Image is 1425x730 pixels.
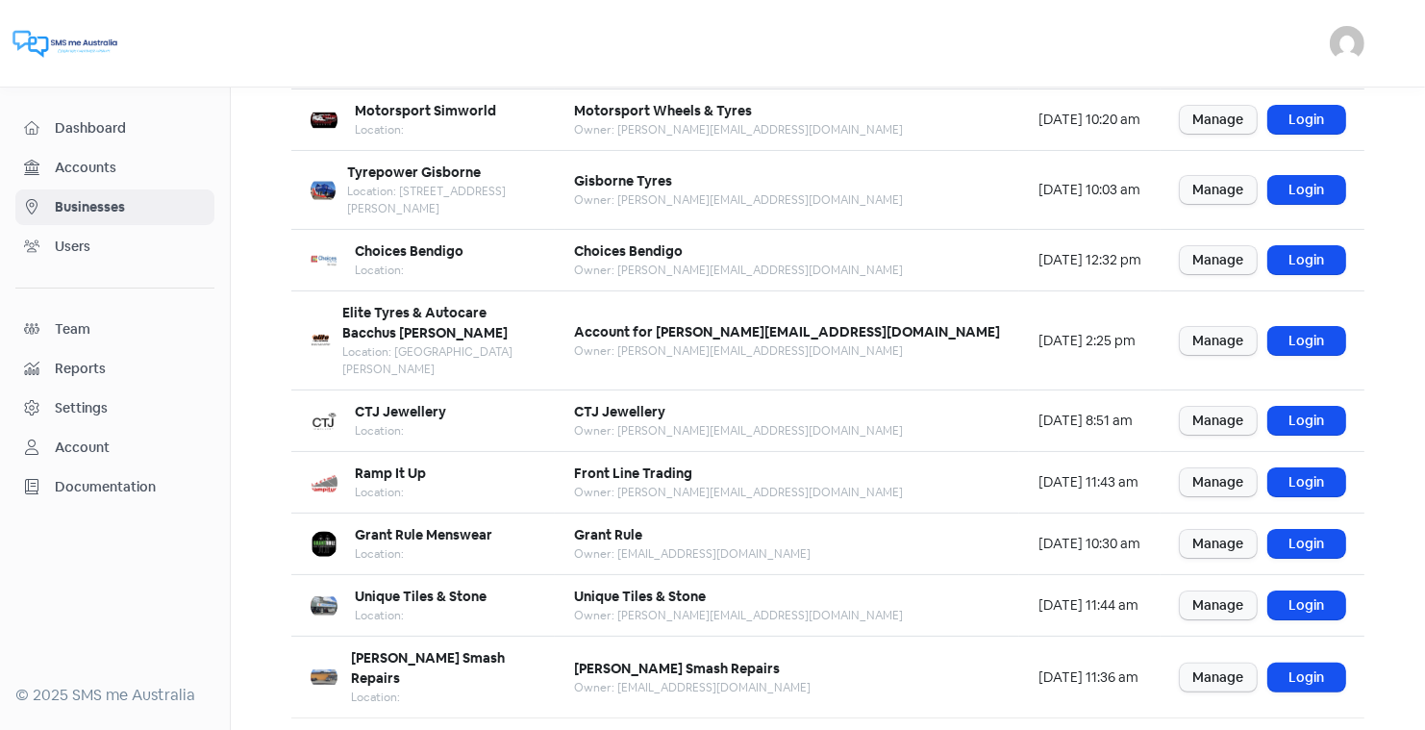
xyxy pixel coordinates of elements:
[1330,26,1364,61] img: User
[355,242,463,260] b: Choices Bendigo
[1268,106,1345,134] a: Login
[311,664,337,691] img: 41d3e966-6eab-4070-a8ed-998341c7dede-250x250.png
[1180,530,1257,558] a: Manage
[574,191,903,209] div: Owner: [PERSON_NAME][EMAIL_ADDRESS][DOMAIN_NAME]
[55,197,206,217] span: Businesses
[574,484,903,501] div: Owner: [PERSON_NAME][EMAIL_ADDRESS][DOMAIN_NAME]
[311,592,337,619] img: 052dc0f5-0326-4f27-ad8e-36ef436f33b3-250x250.png
[574,526,642,543] b: Grant Rule
[55,158,206,178] span: Accounts
[1180,407,1257,435] a: Manage
[1038,411,1141,431] div: [DATE] 8:51 am
[574,660,780,677] b: [PERSON_NAME] Smash Repairs
[1038,331,1141,351] div: [DATE] 2:25 pm
[55,237,206,257] span: Users
[355,262,463,279] div: Location:
[1268,468,1345,496] a: Login
[574,403,665,420] b: CTJ Jewellery
[574,121,903,138] div: Owner: [PERSON_NAME][EMAIL_ADDRESS][DOMAIN_NAME]
[355,102,496,119] b: Motorsport Simworld
[55,438,110,458] div: Account
[355,545,492,563] div: Location:
[347,164,481,181] b: Tyrepower Gisborne
[355,465,426,482] b: Ramp It Up
[355,121,496,138] div: Location:
[55,398,108,418] div: Settings
[574,679,811,696] div: Owner: [EMAIL_ADDRESS][DOMAIN_NAME]
[347,183,536,217] div: Location: [STREET_ADDRESS][PERSON_NAME]
[15,111,214,146] a: Dashboard
[15,390,214,426] a: Settings
[342,304,508,341] b: Elite Tyres & Autocare Bacchus [PERSON_NAME]
[1038,110,1141,130] div: [DATE] 10:20 am
[355,403,446,420] b: CTJ Jewellery
[355,422,446,440] div: Location:
[15,351,214,387] a: Reports
[574,172,672,189] b: Gisborne Tyres
[351,649,505,687] b: [PERSON_NAME] Smash Repairs
[574,465,692,482] b: Front Line Trading
[1180,664,1257,692] a: Manage
[351,689,536,706] div: Location:
[574,422,903,440] div: Owner: [PERSON_NAME][EMAIL_ADDRESS][DOMAIN_NAME]
[311,469,337,496] img: 35f4c1ad-4f2e-48ad-ab30-5155fdf70f3d-250x250.png
[1038,595,1141,616] div: [DATE] 11:44 am
[1180,246,1257,274] a: Manage
[15,150,214,186] a: Accounts
[55,359,206,379] span: Reports
[1268,246,1345,274] a: Login
[1038,667,1141,688] div: [DATE] 11:36 am
[311,531,337,558] img: 4a6b15b7-8deb-4f81-962f-cd6db14835d5-250x250.png
[1268,530,1345,558] a: Login
[355,484,426,501] div: Location:
[311,247,337,274] img: 0e827074-2277-4e51-9f29-4863781f49ff-250x250.png
[15,189,214,225] a: Businesses
[15,430,214,466] a: Account
[1038,472,1141,492] div: [DATE] 11:43 am
[1180,176,1257,204] a: Manage
[1268,407,1345,435] a: Login
[1268,327,1345,355] a: Login
[342,343,536,378] div: Location: [GEOGRAPHIC_DATA][PERSON_NAME]
[311,408,337,435] img: 7be11b49-75b7-437a-b653-4ef32f684f53-250x250.png
[311,177,336,204] img: c0bdde3a-5c04-4e51-87e4-5bbdd84d0774-250x250.png
[355,607,487,624] div: Location:
[15,229,214,264] a: Users
[355,526,492,543] b: Grant Rule Menswear
[55,319,206,340] span: Team
[55,477,206,497] span: Documentation
[15,684,214,707] div: © 2025 SMS me Australia
[1180,106,1257,134] a: Manage
[1038,250,1141,270] div: [DATE] 12:32 pm
[311,327,331,354] img: 66d538de-5a83-4c3b-bc95-2d621ac501ae-250x250.png
[574,262,903,279] div: Owner: [PERSON_NAME][EMAIL_ADDRESS][DOMAIN_NAME]
[1268,176,1345,204] a: Login
[574,607,903,624] div: Owner: [PERSON_NAME][EMAIL_ADDRESS][DOMAIN_NAME]
[574,102,752,119] b: Motorsport Wheels & Tyres
[1180,327,1257,355] a: Manage
[574,588,706,605] b: Unique Tiles & Stone
[311,107,337,134] img: f04f9500-df2d-4bc6-9216-70fe99c8ada6-250x250.png
[574,545,811,563] div: Owner: [EMAIL_ADDRESS][DOMAIN_NAME]
[1180,592,1257,619] a: Manage
[1038,534,1141,554] div: [DATE] 10:30 am
[1180,468,1257,496] a: Manage
[574,323,1000,340] b: Account for [PERSON_NAME][EMAIL_ADDRESS][DOMAIN_NAME]
[15,312,214,347] a: Team
[15,469,214,505] a: Documentation
[1268,592,1345,619] a: Login
[1268,664,1345,692] a: Login
[574,342,1000,360] div: Owner: [PERSON_NAME][EMAIL_ADDRESS][DOMAIN_NAME]
[1038,180,1141,200] div: [DATE] 10:03 am
[355,588,487,605] b: Unique Tiles & Stone
[574,242,683,260] b: Choices Bendigo
[55,118,206,138] span: Dashboard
